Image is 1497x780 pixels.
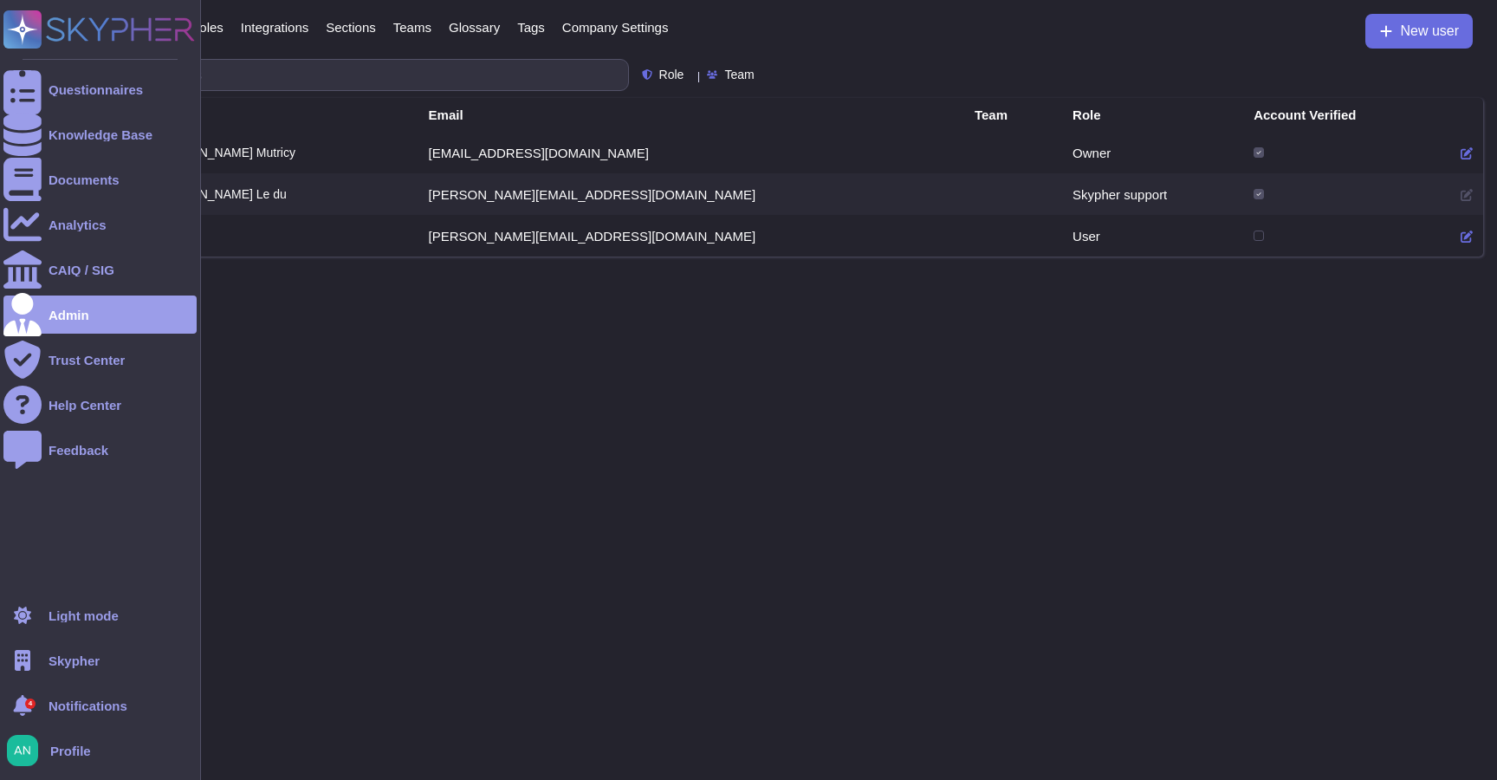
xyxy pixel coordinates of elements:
td: User [1062,215,1243,257]
td: [PERSON_NAME][EMAIL_ADDRESS][DOMAIN_NAME] [418,173,964,215]
span: Notifications [49,699,127,712]
img: user [7,735,38,766]
a: Analytics [3,205,197,244]
button: user [3,731,50,770]
div: Feedback [49,444,108,457]
span: Role [659,68,684,81]
td: Skypher support [1062,173,1243,215]
div: Light mode [49,609,119,622]
td: Owner [1062,132,1243,173]
div: Trust Center [49,354,125,367]
span: Integrations [241,21,308,34]
button: New user [1365,14,1473,49]
div: 4 [25,699,36,709]
td: [PERSON_NAME][EMAIL_ADDRESS][DOMAIN_NAME] [418,215,964,257]
a: CAIQ / SIG [3,250,197,289]
div: Questionnaires [49,83,143,96]
span: Roles [190,21,223,34]
span: Glossary [449,21,500,34]
a: Questionnaires [3,70,197,108]
div: Admin [49,309,89,322]
div: Analytics [49,218,107,231]
span: Profile [50,744,91,757]
span: Sections [326,21,376,34]
input: Search by keywords [68,60,628,90]
div: Help Center [49,399,121,412]
a: Feedback [3,431,197,469]
span: [PERSON_NAME] Le du [153,188,287,200]
a: Documents [3,160,197,198]
a: Trust Center [3,341,197,379]
span: New user [1400,24,1459,38]
a: Knowledge Base [3,115,197,153]
div: Knowledge Base [49,128,152,141]
a: Admin [3,296,197,334]
span: Company Settings [562,21,669,34]
span: [PERSON_NAME] Mutricy [153,146,295,159]
div: CAIQ / SIG [49,263,114,276]
span: Team [724,68,754,81]
span: Teams [393,21,431,34]
a: Help Center [3,386,197,424]
span: Skypher [49,654,100,667]
span: Tags [517,21,545,34]
td: [EMAIL_ADDRESS][DOMAIN_NAME] [418,132,964,173]
div: Documents [49,173,120,186]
